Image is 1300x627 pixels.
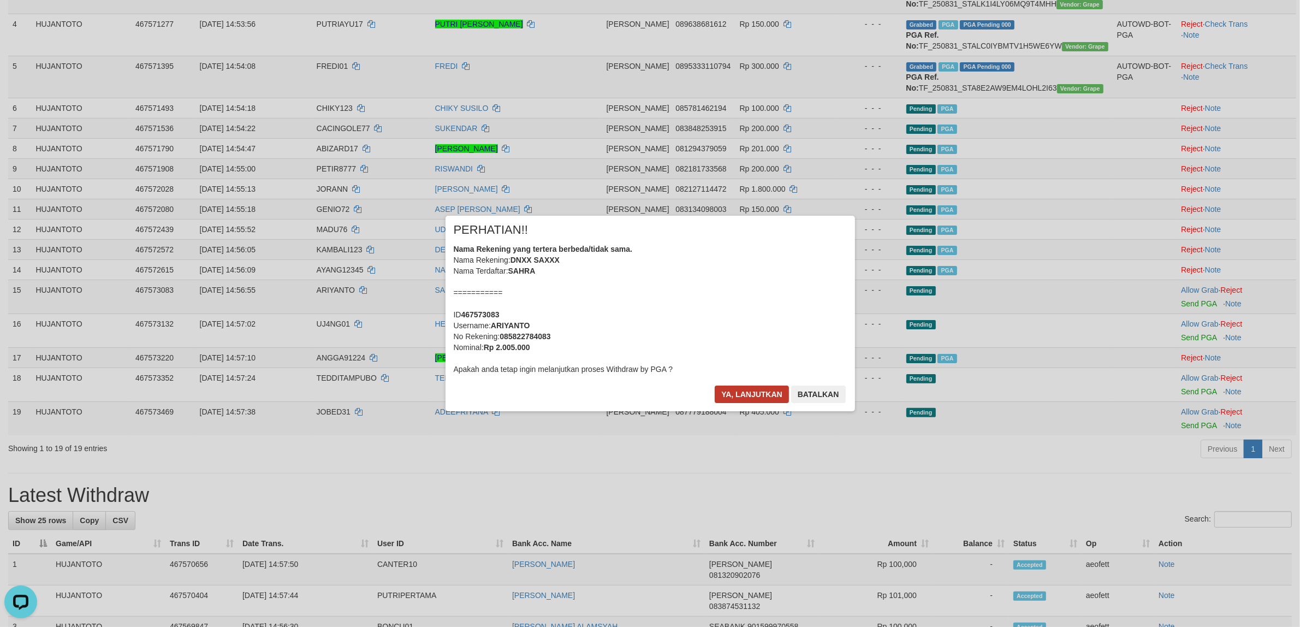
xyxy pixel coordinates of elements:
[461,310,500,319] b: 467573083
[715,386,789,403] button: Ya, lanjutkan
[484,343,530,352] b: Rp 2.005.000
[500,332,550,341] b: 085822784083
[4,4,37,37] button: Open LiveChat chat widget
[508,267,536,275] b: SAHRA
[510,256,560,264] b: DNXX SAXXX
[454,245,633,253] b: Nama Rekening yang tertera berbeda/tidak sama.
[454,244,847,375] div: Nama Rekening: Nama Terdaftar: =========== ID Username: No Rekening: Nominal: Apakah anda tetap i...
[454,224,529,235] span: PERHATIAN!!
[791,386,846,403] button: Batalkan
[491,321,530,330] b: ARIYANTO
